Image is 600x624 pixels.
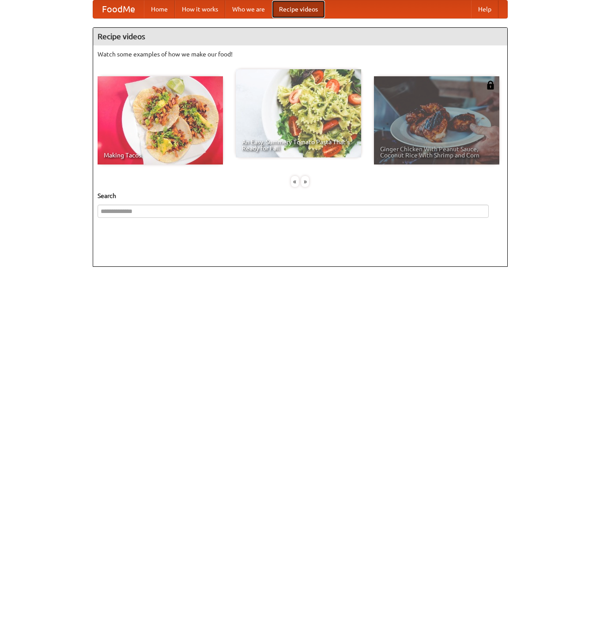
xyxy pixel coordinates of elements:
div: « [291,176,299,187]
span: Making Tacos [104,152,217,158]
h4: Recipe videos [93,28,507,45]
h5: Search [98,191,503,200]
span: An Easy, Summery Tomato Pasta That's Ready for Fall [242,139,355,151]
img: 483408.png [486,81,495,90]
a: Help [471,0,498,18]
a: Who we are [225,0,272,18]
a: Making Tacos [98,76,223,164]
p: Watch some examples of how we make our food! [98,50,503,59]
a: Recipe videos [272,0,325,18]
a: How it works [175,0,225,18]
div: » [301,176,309,187]
a: FoodMe [93,0,144,18]
a: An Easy, Summery Tomato Pasta That's Ready for Fall [236,69,361,157]
a: Home [144,0,175,18]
